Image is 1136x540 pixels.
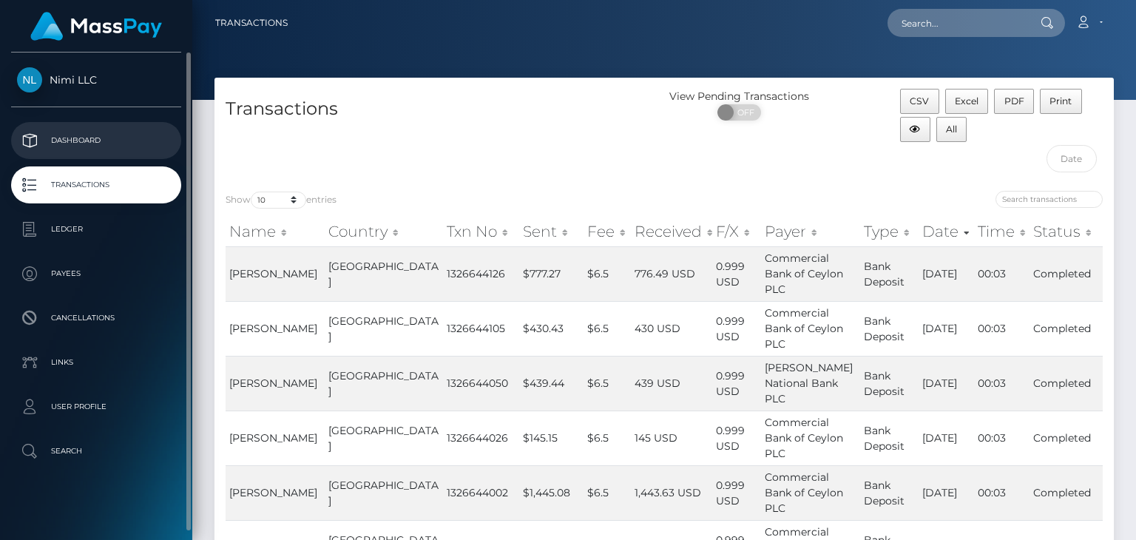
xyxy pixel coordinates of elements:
div: View Pending Transactions [664,89,814,104]
th: Time: activate to sort column ascending [974,217,1029,246]
td: Bank Deposit [860,356,919,411]
td: [DATE] [919,356,973,411]
td: [GEOGRAPHIC_DATA] [325,301,443,356]
input: Date filter [1047,145,1098,172]
td: [GEOGRAPHIC_DATA] [325,411,443,465]
span: Commercial Bank of Ceylon PLC [765,252,843,296]
p: Transactions [17,174,175,196]
td: $6.5 [584,246,631,301]
span: CSV [910,95,929,107]
th: Sent: activate to sort column ascending [519,217,584,246]
p: Ledger [17,218,175,240]
span: Print [1049,95,1072,107]
td: [GEOGRAPHIC_DATA] [325,246,443,301]
select: Showentries [251,192,306,209]
td: [GEOGRAPHIC_DATA] [325,465,443,520]
span: Commercial Bank of Ceylon PLC [765,470,843,515]
td: 0.999 USD [712,411,761,465]
td: $145.15 [519,411,584,465]
p: Links [17,351,175,374]
td: 0.999 USD [712,301,761,356]
a: Transactions [11,166,181,203]
td: 1326644126 [443,246,519,301]
td: 00:03 [974,465,1029,520]
td: [DATE] [919,246,973,301]
th: Date: activate to sort column ascending [919,217,973,246]
img: Nimi LLC [17,67,42,92]
span: PDF [1004,95,1024,107]
th: Payer: activate to sort column ascending [761,217,860,246]
td: 1326644002 [443,465,519,520]
th: Txn No: activate to sort column ascending [443,217,519,246]
td: Completed [1029,465,1103,520]
span: [PERSON_NAME] [229,322,317,335]
td: 439 USD [631,356,712,411]
button: CSV [900,89,939,114]
span: OFF [726,104,763,121]
td: 0.999 USD [712,465,761,520]
td: $777.27 [519,246,584,301]
td: 1326644105 [443,301,519,356]
a: Cancellations [11,300,181,337]
td: 00:03 [974,411,1029,465]
td: Bank Deposit [860,411,919,465]
p: Cancellations [17,307,175,329]
td: [DATE] [919,465,973,520]
td: $6.5 [584,356,631,411]
p: Dashboard [17,129,175,152]
td: Completed [1029,246,1103,301]
button: PDF [994,89,1034,114]
td: Completed [1029,356,1103,411]
span: Commercial Bank of Ceylon PLC [765,416,843,460]
a: Search [11,433,181,470]
a: Dashboard [11,122,181,159]
span: [PERSON_NAME] National Bank PLC [765,361,853,405]
td: 00:03 [974,301,1029,356]
span: All [946,124,957,135]
td: $430.43 [519,301,584,356]
td: Completed [1029,411,1103,465]
a: Links [11,344,181,381]
th: Fee: activate to sort column ascending [584,217,631,246]
td: $6.5 [584,301,631,356]
td: 00:03 [974,246,1029,301]
a: User Profile [11,388,181,425]
td: Bank Deposit [860,246,919,301]
th: Type: activate to sort column ascending [860,217,919,246]
td: $6.5 [584,465,631,520]
td: 430 USD [631,301,712,356]
span: [PERSON_NAME] [229,431,317,445]
p: User Profile [17,396,175,418]
button: All [936,117,967,142]
td: 1,443.63 USD [631,465,712,520]
td: 145 USD [631,411,712,465]
th: Country: activate to sort column ascending [325,217,443,246]
th: F/X: activate to sort column ascending [712,217,761,246]
th: Received: activate to sort column ascending [631,217,712,246]
td: 0.999 USD [712,356,761,411]
input: Search transactions [995,191,1103,208]
td: 0.999 USD [712,246,761,301]
td: 1326644026 [443,411,519,465]
td: Bank Deposit [860,465,919,520]
label: Show entries [226,192,337,209]
td: Bank Deposit [860,301,919,356]
input: Search... [887,9,1027,37]
td: Completed [1029,301,1103,356]
span: [PERSON_NAME] [229,267,317,280]
td: $439.44 [519,356,584,411]
td: [GEOGRAPHIC_DATA] [325,356,443,411]
span: Commercial Bank of Ceylon PLC [765,306,843,351]
button: Excel [945,89,989,114]
span: [PERSON_NAME] [229,377,317,390]
span: Nimi LLC [11,73,181,87]
th: Status: activate to sort column ascending [1029,217,1103,246]
td: $1,445.08 [519,465,584,520]
td: 00:03 [974,356,1029,411]
span: Excel [955,95,978,107]
button: Column visibility [900,117,930,142]
img: MassPay Logo [30,12,162,41]
td: [DATE] [919,411,973,465]
button: Print [1040,89,1082,114]
a: Ledger [11,211,181,248]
